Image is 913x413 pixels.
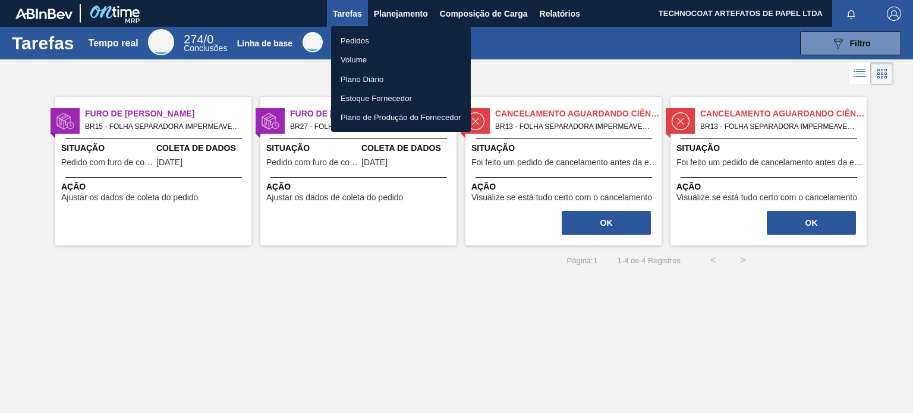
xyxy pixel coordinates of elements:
a: Volume [331,50,471,69]
a: Pedidos [331,31,471,50]
font: Pedidos [341,36,369,45]
a: Plano Diário [331,70,471,89]
a: Plano de Produção do Fornecedor [331,108,471,127]
font: Volume [341,55,367,64]
font: Plano de Produção do Fornecedor [341,113,461,122]
font: Plano Diário [341,74,383,83]
font: Estoque Fornecedor [341,94,412,103]
a: Estoque Fornecedor [331,89,471,108]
